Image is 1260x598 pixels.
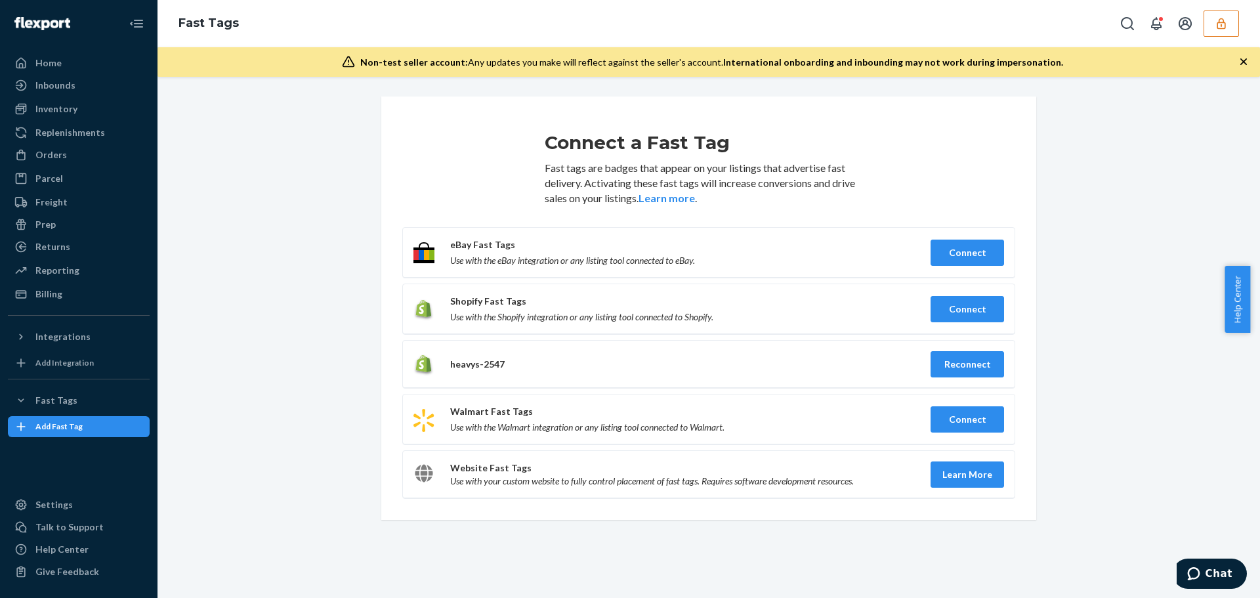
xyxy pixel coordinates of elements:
a: Inbounds [8,75,150,96]
strong: Shopify Fast Tags [450,295,526,307]
div: Fast Tags [35,394,77,407]
img: Flexport logo [14,17,70,30]
ol: breadcrumbs [168,5,249,43]
a: Settings [8,494,150,515]
a: Prep [8,214,150,235]
div: Give Feedback [35,565,99,578]
strong: eBay Fast Tags [450,239,515,250]
button: Talk to Support [8,517,150,538]
div: Home [35,56,62,70]
strong: heavys-2547 [450,358,505,370]
a: Add Integration [8,352,150,374]
a: Fast Tags [178,16,239,30]
em: Use with your custom website to fully control placement of fast tags. Requires software developme... [450,475,915,488]
div: Settings [35,498,73,511]
div: Help Center [35,543,89,556]
div: Orders [35,148,67,161]
div: Reporting [35,264,79,277]
a: Replenishments [8,122,150,143]
div: Any updates you make will reflect against the seller's account. [360,56,1063,69]
p: Fast tags are badges that appear on your listings that advertise fast delivery. Activating these ... [545,161,873,206]
a: Returns [8,236,150,257]
button: Connect [931,240,1004,266]
div: Inventory [35,102,77,116]
button: Fast Tags [8,390,150,411]
a: Billing [8,284,150,305]
button: Connect [931,296,1004,322]
div: Add Fast Tag [35,421,83,432]
a: Help Center [8,539,150,560]
span: Non-test seller account: [360,56,468,68]
strong: Website Fast Tags [450,462,532,473]
div: Prep [35,218,56,231]
h1: Connect a Fast Tag [545,131,873,154]
div: Inbounds [35,79,75,92]
iframe: Opens a widget where you can chat to one of our agents [1177,559,1247,591]
a: Freight [8,192,150,213]
button: Help Center [1225,266,1250,333]
button: Open notifications [1143,11,1169,37]
em: Use with the Walmart integration or any listing tool connected to Walmart. [450,421,915,434]
button: Close Navigation [123,11,150,37]
div: Freight [35,196,68,209]
button: Learn more [639,191,695,206]
button: Open account menu [1172,11,1198,37]
span: International onboarding and inbounding may not work during impersonation. [723,56,1063,68]
button: Connect [931,406,1004,433]
div: Add Integration [35,357,94,368]
div: Replenishments [35,126,105,139]
button: Reconnect [931,351,1004,377]
a: Reporting [8,260,150,281]
button: Give Feedback [8,561,150,582]
a: Inventory [8,98,150,119]
em: Use with the eBay integration or any listing tool connected to eBay. [450,254,915,267]
div: Returns [35,240,70,253]
a: Add Fast Tag [8,416,150,437]
a: Parcel [8,168,150,189]
button: Integrations [8,326,150,347]
div: Billing [35,288,62,301]
div: Talk to Support [35,521,104,534]
div: Integrations [35,330,91,343]
strong: Walmart Fast Tags [450,406,533,417]
button: Open Search Box [1114,11,1141,37]
em: Use with the Shopify integration or any listing tool connected to Shopify. [450,310,915,324]
div: Parcel [35,172,63,185]
button: Learn More [931,461,1004,488]
a: Orders [8,144,150,165]
a: Home [8,53,150,74]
